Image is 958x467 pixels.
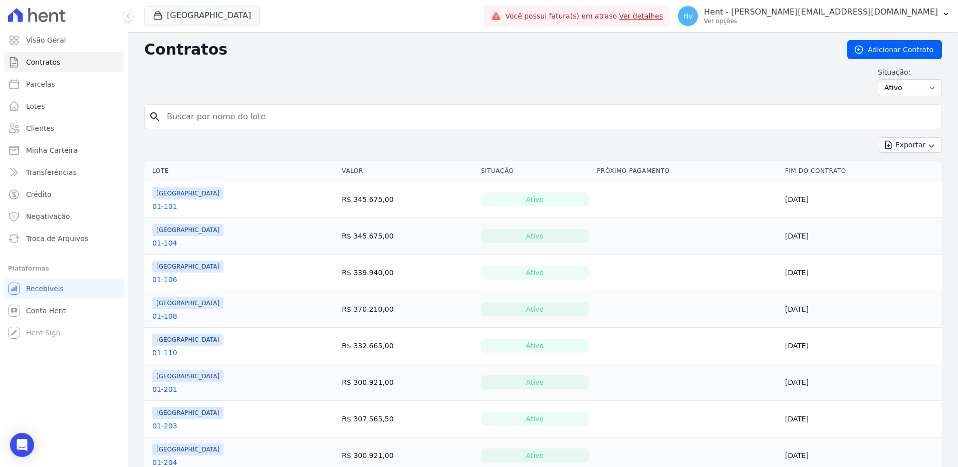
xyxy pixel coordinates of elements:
[152,275,177,285] a: 01-106
[781,328,942,364] td: [DATE]
[4,140,124,160] a: Minha Carteira
[10,433,34,457] div: Open Intercom Messenger
[4,118,124,138] a: Clientes
[4,301,124,321] a: Conta Hent
[26,167,77,177] span: Transferências
[683,13,693,20] span: Hv
[149,111,161,123] i: search
[481,229,589,243] div: Ativo
[152,384,177,394] a: 01-201
[481,192,589,206] div: Ativo
[338,161,476,181] th: Valor
[481,339,589,353] div: Ativo
[481,412,589,426] div: Ativo
[26,101,45,111] span: Lotes
[152,334,223,346] span: [GEOGRAPHIC_DATA]
[26,123,54,133] span: Clientes
[338,218,476,255] td: R$ 345.675,00
[144,41,831,59] h2: Contratos
[152,370,223,382] span: [GEOGRAPHIC_DATA]
[781,218,942,255] td: [DATE]
[152,407,223,419] span: [GEOGRAPHIC_DATA]
[477,161,593,181] th: Situação
[338,364,476,401] td: R$ 300.921,00
[338,401,476,437] td: R$ 307.565,50
[481,266,589,280] div: Ativo
[26,306,66,316] span: Conta Hent
[26,145,78,155] span: Minha Carteira
[152,297,223,309] span: [GEOGRAPHIC_DATA]
[481,302,589,316] div: Ativo
[781,255,942,291] td: [DATE]
[593,161,781,181] th: Próximo Pagamento
[26,189,52,199] span: Crédito
[4,279,124,299] a: Recebíveis
[338,291,476,328] td: R$ 370.210,00
[152,443,223,455] span: [GEOGRAPHIC_DATA]
[670,2,958,30] button: Hv Hent - [PERSON_NAME][EMAIL_ADDRESS][DOMAIN_NAME] Ver opções
[338,181,476,218] td: R$ 345.675,00
[4,162,124,182] a: Transferências
[481,448,589,462] div: Ativo
[26,211,70,221] span: Negativação
[338,255,476,291] td: R$ 339.940,00
[4,30,124,50] a: Visão Geral
[505,11,663,22] span: Você possui fatura(s) em atraso.
[152,348,177,358] a: 01-110
[781,161,942,181] th: Fim do Contrato
[161,107,937,127] input: Buscar por nome do lote
[152,187,223,199] span: [GEOGRAPHIC_DATA]
[26,35,66,45] span: Visão Geral
[4,74,124,94] a: Parcelas
[144,161,338,181] th: Lote
[781,181,942,218] td: [DATE]
[26,284,64,294] span: Recebíveis
[152,421,177,431] a: 01-203
[878,67,942,77] label: Situação:
[26,233,88,244] span: Troca de Arquivos
[152,238,177,248] a: 01-104
[4,96,124,116] a: Lotes
[704,7,938,17] p: Hent - [PERSON_NAME][EMAIL_ADDRESS][DOMAIN_NAME]
[152,261,223,273] span: [GEOGRAPHIC_DATA]
[4,228,124,249] a: Troca de Arquivos
[4,52,124,72] a: Contratos
[781,291,942,328] td: [DATE]
[781,401,942,437] td: [DATE]
[26,79,55,89] span: Parcelas
[152,224,223,236] span: [GEOGRAPHIC_DATA]
[152,201,177,211] a: 01-101
[338,328,476,364] td: R$ 332.665,00
[152,311,177,321] a: 01-108
[879,137,942,153] button: Exportar
[781,364,942,401] td: [DATE]
[481,375,589,389] div: Ativo
[8,263,120,275] div: Plataformas
[847,40,942,59] a: Adicionar Contrato
[4,184,124,204] a: Crédito
[144,6,260,25] button: [GEOGRAPHIC_DATA]
[619,12,663,20] a: Ver detalhes
[704,17,938,25] p: Ver opções
[26,57,60,67] span: Contratos
[4,206,124,226] a: Negativação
